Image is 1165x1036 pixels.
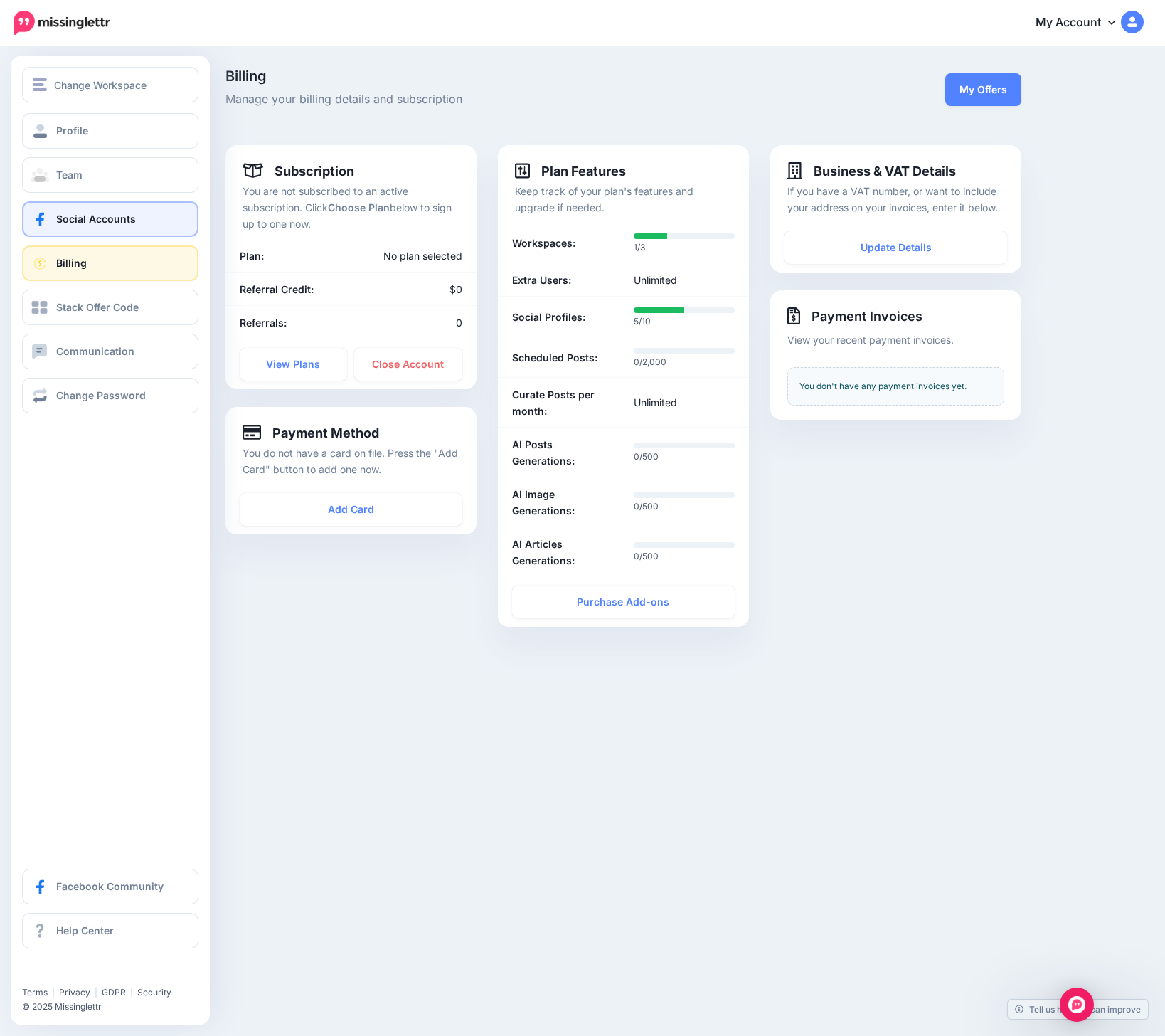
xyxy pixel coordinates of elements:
b: Referrals: [240,317,287,329]
b: AI Image Generations: [512,486,613,519]
span: Change Workspace [54,77,147,93]
span: Social Accounts [56,213,136,225]
a: Billing [22,245,198,281]
b: Choose Plan [328,201,390,213]
b: Workspaces: [512,235,575,251]
span: Facebook Community [56,880,164,892]
span: 0 [456,317,462,329]
div: No plan selected [310,248,473,264]
p: 0/2,000 [634,355,735,369]
a: Close Account [354,348,462,381]
a: Profile [22,113,198,149]
button: Change Workspace [22,67,198,102]
a: My Offers [945,73,1021,106]
a: Team [22,157,198,193]
b: Extra Users: [512,272,571,288]
a: My Account [1021,6,1144,41]
img: Missinglettr [14,11,110,35]
a: View Plans [240,348,348,381]
img: menu.png [33,78,47,91]
h4: Payment Invoices [787,307,1004,324]
a: Terms [22,987,48,998]
b: Plan: [240,250,264,262]
span: Help Center [56,924,114,936]
p: 0/500 [634,450,735,464]
b: Curate Posts per month: [512,386,613,419]
p: 0/500 [634,549,735,564]
div: Open Intercom Messenger [1060,988,1094,1022]
span: Billing [225,69,750,83]
b: AI Posts Generations: [512,436,613,469]
span: | [52,987,55,998]
span: Change Password [56,389,146,401]
div: Unlimited [623,386,745,419]
span: Stack Offer Code [56,301,139,313]
p: You do not have a card on file. Press the "Add Card" button to add one now. [243,445,459,477]
b: Social Profiles: [512,309,585,325]
div: You don't have any payment invoices yet. [787,367,1004,406]
a: Social Accounts [22,201,198,237]
b: Scheduled Posts: [512,349,597,366]
a: GDPR [102,987,126,998]
p: Keep track of your plan's features and upgrade if needed. [515,183,732,216]
li: © 2025 Missinglettr [22,1000,209,1014]
span: Billing [56,257,87,269]
a: Update Details [784,231,1007,264]
a: Facebook Community [22,869,198,904]
a: Add Card [240,493,462,526]
iframe: Twitter Follow Button [22,966,132,980]
a: Privacy [59,987,90,998]
h4: Business & VAT Details [787,162,956,179]
a: Stack Offer Code [22,290,198,325]
a: Tell us how we can improve [1008,1000,1148,1019]
h4: Plan Features [515,162,626,179]
a: Help Center [22,913,198,948]
p: View your recent payment invoices. [787,332,1004,348]
b: AI Articles Generations: [512,536,613,569]
span: Profile [56,125,88,137]
p: 0/500 [634,499,735,514]
h4: Subscription [243,162,355,179]
span: | [95,987,97,998]
span: | [130,987,133,998]
a: Purchase Add-ons [512,586,735,618]
a: Security [137,987,171,998]
span: Team [56,169,83,181]
p: 5/10 [634,314,735,329]
h4: Payment Method [243,424,380,441]
a: Change Password [22,378,198,413]
p: You are not subscribed to an active subscription. Click below to sign up to one now. [243,183,459,232]
p: If you have a VAT number, or want to include your address on your invoices, enter it below. [787,183,1004,216]
a: Communication [22,334,198,369]
b: Referral Credit: [240,283,314,295]
p: 1/3 [634,240,735,255]
span: Communication [56,345,134,357]
div: Unlimited [623,272,745,288]
span: Manage your billing details and subscription [225,90,750,109]
div: $0 [351,281,473,297]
